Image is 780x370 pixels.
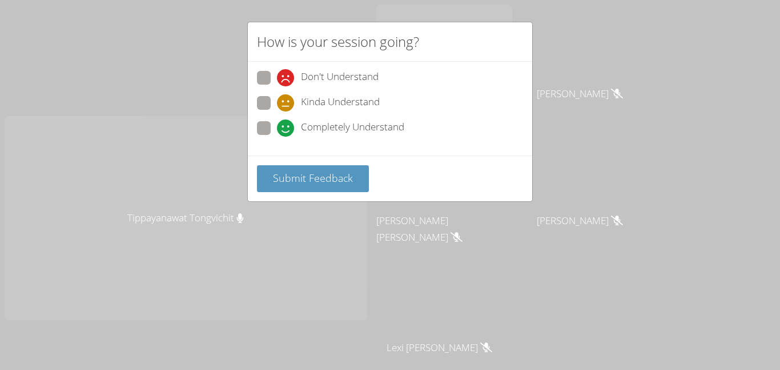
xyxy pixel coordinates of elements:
h2: How is your session going? [257,31,419,52]
span: Kinda Understand [301,94,380,112]
span: Submit Feedback [273,171,353,185]
span: Don't Understand [301,69,379,86]
button: Submit Feedback [257,165,369,192]
span: Completely Understand [301,120,404,137]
